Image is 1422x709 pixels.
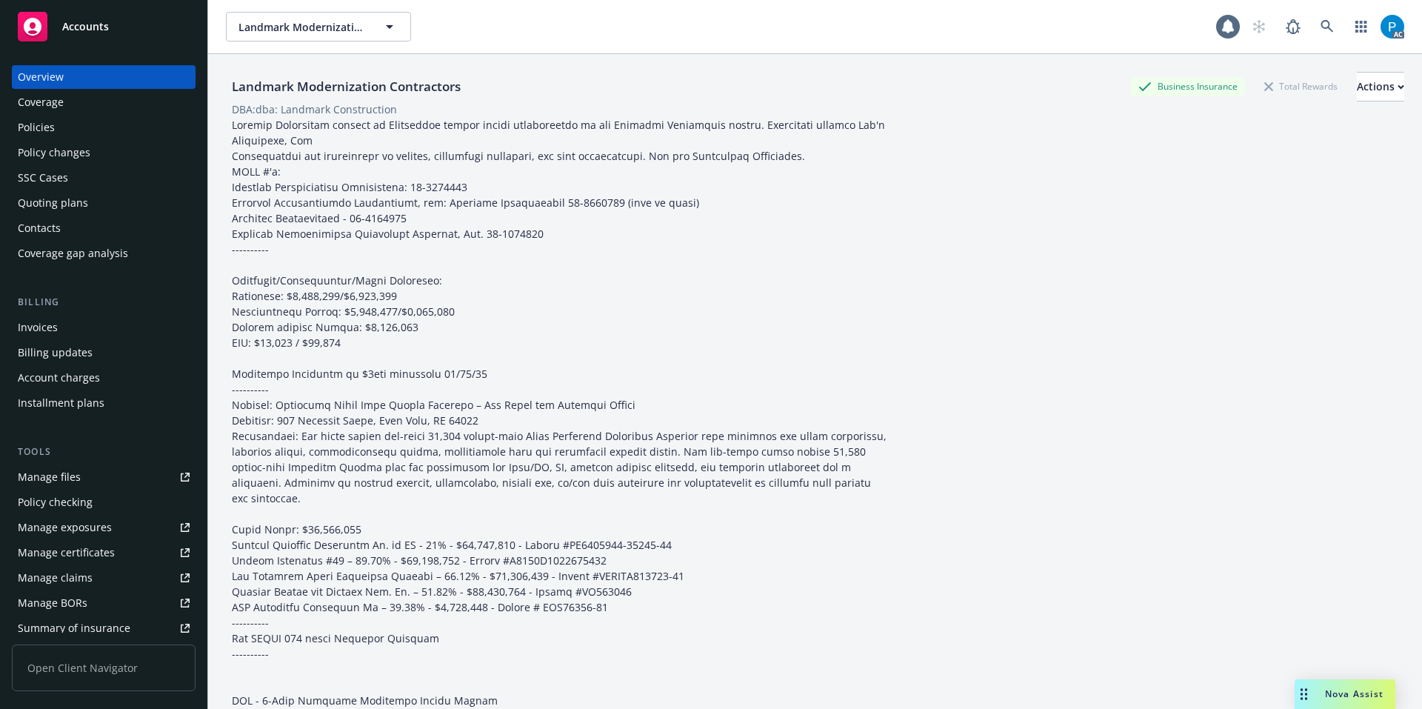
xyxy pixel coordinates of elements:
div: Invoices [18,316,58,339]
div: Business Insurance [1131,77,1245,96]
div: Total Rewards [1257,77,1345,96]
div: Billing updates [18,341,93,365]
div: Manage exposures [18,516,112,539]
a: Policies [12,116,196,139]
a: Accounts [12,6,196,47]
div: Actions [1357,73,1404,101]
div: Landmark Modernization Contractors [226,77,467,96]
div: Drag to move [1295,679,1313,709]
a: Overview [12,65,196,89]
a: Invoices [12,316,196,339]
button: Actions [1357,72,1404,101]
div: Manage files [18,465,81,489]
div: Quoting plans [18,191,88,215]
a: Policy checking [12,490,196,514]
a: Manage certificates [12,541,196,565]
a: Manage BORs [12,591,196,615]
div: Overview [18,65,64,89]
button: Landmark Modernization Contractors [226,12,411,41]
div: Manage BORs [18,591,87,615]
span: Nova Assist [1325,688,1383,700]
a: Account charges [12,366,196,390]
div: Manage claims [18,566,93,590]
div: SSC Cases [18,166,68,190]
a: SSC Cases [12,166,196,190]
div: Manage certificates [18,541,115,565]
div: Tools [12,445,196,459]
div: DBA: dba: Landmark Construction [232,101,397,117]
a: Manage claims [12,566,196,590]
a: Report a Bug [1278,12,1308,41]
a: Billing updates [12,341,196,365]
div: Summary of insurance [18,616,130,640]
div: Billing [12,295,196,310]
a: Coverage [12,90,196,114]
a: Policy changes [12,141,196,164]
a: Start snowing [1244,12,1274,41]
span: Accounts [62,21,109,33]
a: Contacts [12,216,196,240]
div: Contacts [18,216,61,240]
button: Nova Assist [1295,679,1395,709]
a: Summary of insurance [12,616,196,640]
div: Coverage gap analysis [18,242,128,265]
div: Installment plans [18,391,104,415]
span: Open Client Navigator [12,645,196,691]
a: Coverage gap analysis [12,242,196,265]
div: Policies [18,116,55,139]
img: photo [1381,15,1404,39]
a: Installment plans [12,391,196,415]
a: Manage files [12,465,196,489]
a: Switch app [1346,12,1376,41]
div: Account charges [18,366,100,390]
div: Policy changes [18,141,90,164]
a: Search [1312,12,1342,41]
div: Policy checking [18,490,93,514]
div: Coverage [18,90,64,114]
span: Landmark Modernization Contractors [238,19,367,35]
a: Quoting plans [12,191,196,215]
a: Manage exposures [12,516,196,539]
